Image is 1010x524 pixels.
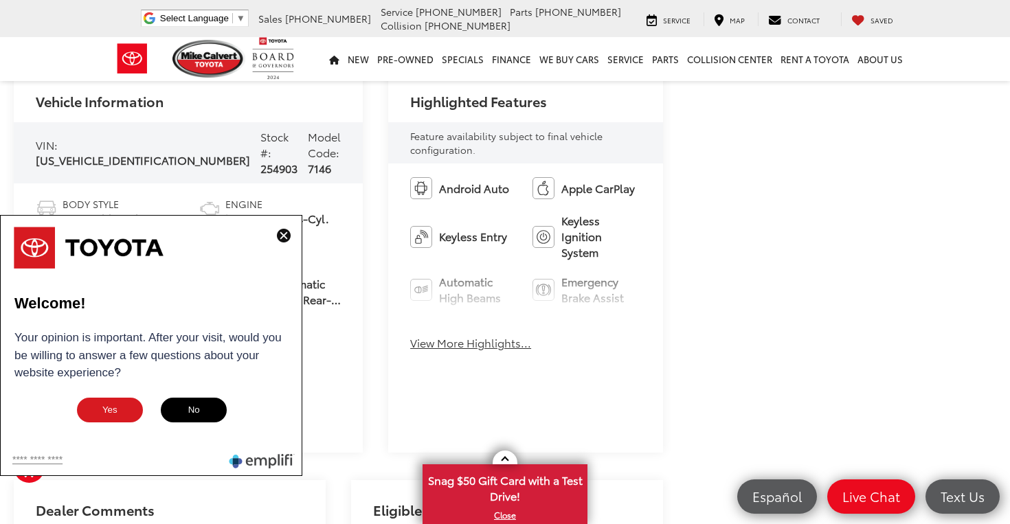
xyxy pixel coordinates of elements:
span: ▼ [236,13,245,23]
span: Collision [381,19,422,32]
span: ​ [232,13,233,23]
a: My Saved Vehicles [841,12,904,26]
a: Select Language​ [160,13,245,23]
img: Keyless Ignition System [532,226,554,248]
a: Parts [648,37,683,81]
h2: Vehicle Information [36,93,164,109]
span: Apple CarPlay [561,181,635,196]
a: Contact [758,12,830,26]
span: Sales [258,12,282,25]
span: Engine [225,197,341,211]
img: Apple CarPlay [532,177,554,199]
a: Finance [488,37,535,81]
img: Android Auto [410,177,432,199]
span: Body Style [63,197,142,211]
span: Model Code: [308,128,341,160]
a: Service [636,12,701,26]
span: Keyless Ignition System [561,213,641,260]
span: Saved [871,15,893,25]
a: Pre-Owned [373,37,438,81]
span: Parts [510,5,532,19]
span: VIN: [36,137,58,152]
span: Select Language [160,13,229,23]
h2: Highlighted Features [410,93,547,109]
img: Toyota [106,36,158,81]
a: Live Chat [827,479,915,514]
a: About Us [853,37,907,81]
img: Mike Calvert Toyota [172,40,245,78]
a: WE BUY CARS [535,37,603,81]
span: Feature availability subject to final vehicle configuration. [410,129,603,157]
span: Español [745,488,809,505]
span: Live Chat [835,488,907,505]
span: [PHONE_NUMBER] [425,19,510,32]
span: Service [381,5,413,19]
span: 4D Double Cab [63,211,142,227]
span: 254903 [260,160,298,176]
span: Android Auto [439,181,509,196]
a: Specials [438,37,488,81]
button: View More Highlights... [410,335,531,351]
span: Stock #: [260,128,289,160]
span: Snag $50 Gift Card with a Test Drive! [424,466,586,508]
span: 7146 [308,160,331,176]
h2: Eligible Benefits [373,502,641,524]
a: Collision Center [683,37,776,81]
a: Español [737,479,817,514]
a: New [344,37,373,81]
span: i-FORCE 2.4L 4-Cyl. Turbo Engine [225,211,341,242]
span: Text Us [934,488,991,505]
span: Keyless Entry [439,229,507,244]
a: Rent a Toyota [776,37,853,81]
img: Keyless Entry [410,226,432,248]
span: [PHONE_NUMBER] [416,5,502,19]
span: [US_VEHICLE_IDENTIFICATION_NUMBER] [36,152,250,168]
a: Home [325,37,344,81]
a: Service [603,37,648,81]
a: Map [704,12,755,26]
span: Contact [787,15,820,25]
span: Map [730,15,745,25]
span: [PHONE_NUMBER] [285,12,371,25]
span: Service [663,15,691,25]
span: [PHONE_NUMBER] [535,5,621,19]
a: Text Us [925,479,1000,514]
